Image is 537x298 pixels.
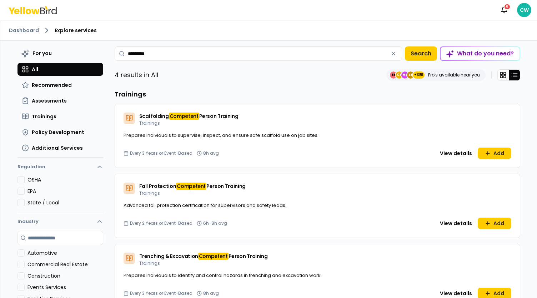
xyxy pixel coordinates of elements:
span: EE [390,71,397,79]
span: For you [32,50,52,57]
div: What do you need? [441,47,520,60]
p: Pro's available near you [428,72,480,78]
mark: Competent [176,183,206,190]
p: 4 results in All [115,70,158,80]
label: Automotive [27,249,103,257]
span: 8h avg [203,150,219,156]
button: Policy Development [17,126,103,139]
span: Prepares individuals to supervise, inspect, and ensure safe scaffold use on job sites. [124,132,318,139]
span: CW [517,3,531,17]
span: Trenching & Excavation [139,253,198,260]
span: Trainings [139,260,160,266]
button: Industry [17,212,103,231]
span: Scaffolding [139,113,169,120]
span: Additional Services [32,144,83,152]
mark: Competent [169,113,199,120]
span: Policy Development [32,129,84,136]
span: Person Training [206,183,246,190]
button: Regulation [17,160,103,176]
span: Every 3 Years or Event-Based [130,150,192,156]
span: Trainings [139,120,160,126]
span: Prepares individuals to identify and control hazards in trenching and excavation work. [124,272,322,279]
mark: Competent [198,253,229,260]
span: Recommended [32,81,72,89]
button: For you [17,46,103,60]
span: 6h-8h avg [203,220,227,226]
button: Recommended [17,79,103,91]
button: Search [405,46,437,61]
button: Trainings [17,110,103,123]
a: Dashboard [9,27,39,34]
button: Add [478,218,511,229]
span: Person Training [199,113,239,120]
div: 5 [504,4,511,10]
span: All [32,66,38,73]
button: View details [436,148,476,159]
span: Every 2 Years or Event-Based [130,220,192,226]
button: Assessments [17,94,103,107]
div: Regulation [17,176,103,212]
span: Assessments [32,97,67,104]
span: Trainings [32,113,56,120]
button: View details [436,218,476,229]
h3: Trainings [115,89,520,99]
span: Person Training [229,253,268,260]
nav: breadcrumb [9,26,528,35]
label: Commercial Real Estate [27,261,103,268]
label: Construction [27,272,103,279]
span: Every 3 Years or Event-Based [130,290,192,296]
button: What do you need? [440,46,520,61]
button: All [17,63,103,76]
label: Events Services [27,284,103,291]
span: Trainings [139,190,160,196]
span: +1351 [414,71,423,79]
span: 8h avg [203,290,219,296]
button: 5 [497,3,511,17]
label: State / Local [27,199,103,206]
span: Advanced fall protection certification for supervisors and safety leads. [124,202,286,209]
span: MJ [401,71,408,79]
label: EPA [27,188,103,195]
span: CE [396,71,403,79]
button: Add [478,148,511,159]
label: OSHA [27,176,103,183]
span: SE [407,71,414,79]
span: Fall Protection [139,183,176,190]
button: Additional Services [17,141,103,154]
span: Explore services [55,27,97,34]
